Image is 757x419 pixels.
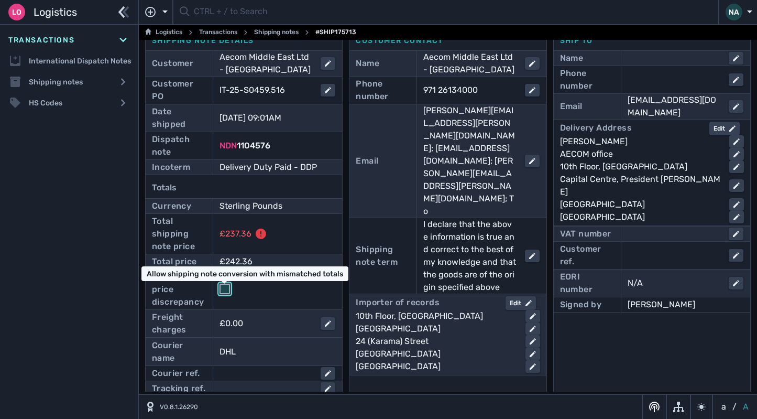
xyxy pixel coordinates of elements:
[220,84,312,96] div: IT-25-S0459.516
[732,401,737,413] span: /
[423,218,516,294] div: I declare that the above information is true and correct to the best of my knowledge and that the...
[719,401,728,413] button: a
[220,161,335,174] div: Delivery Duty Paid - DDP
[560,228,611,240] div: VAT number
[741,401,751,413] button: A
[220,200,321,212] div: Sterling Pounds
[560,298,602,311] div: Signed by
[356,323,517,335] div: [GEOGRAPHIC_DATA]
[152,78,206,103] div: Customer PO
[152,105,206,131] div: Date shipped
[152,200,191,212] div: Currency
[34,4,77,20] span: Logistics
[315,26,356,39] span: #SHIP175713
[152,161,190,174] div: Incoterm
[356,155,378,167] div: Email
[560,173,721,198] div: Capital Centre, President [PERSON_NAME]
[560,52,584,65] div: Name
[237,141,270,151] span: 1104576
[152,367,200,380] div: Courier ref.
[152,215,206,253] div: Total shipping note price
[506,296,536,310] button: Edit
[199,26,237,39] a: Transactions
[356,78,410,103] div: Phone number
[423,51,516,76] div: Aecom Middle East Ltd - [GEOGRAPHIC_DATA]
[220,317,312,330] div: £0.00
[356,296,440,310] div: Importer of records
[220,255,321,268] div: £242.36
[356,360,517,373] div: [GEOGRAPHIC_DATA]
[141,266,348,281] div: Allow shipping note conversion with mismatched totals
[220,112,321,124] div: [DATE] 09:01AM
[560,271,615,296] div: EORI number
[254,26,299,39] a: Shipping notes
[423,104,516,218] div: [PERSON_NAME][EMAIL_ADDRESS][PERSON_NAME][DOMAIN_NAME]; [EMAIL_ADDRESS][DOMAIN_NAME]; [PERSON_NAM...
[560,198,721,211] div: [GEOGRAPHIC_DATA]
[8,35,74,46] span: Transactions
[726,4,742,20] div: NA
[152,177,336,198] div: Totals
[160,402,198,412] span: V0.8.1.26290
[152,133,206,158] div: Dispatch note
[356,335,517,348] div: 24 (Karama) Street
[145,26,182,39] a: Logistics
[560,160,721,173] div: 10th Floor, [GEOGRAPHIC_DATA]
[510,298,532,308] div: Edit
[628,277,720,289] div: N/A
[628,298,743,311] div: [PERSON_NAME]
[709,122,740,135] button: Edit
[152,339,206,364] div: Courier name
[220,141,237,151] span: NDN
[560,67,615,92] div: Phone number
[194,2,712,23] input: CTRL + / to Search
[8,4,25,20] div: Lo
[560,135,721,148] div: [PERSON_NAME]
[356,348,517,360] div: [GEOGRAPHIC_DATA]
[560,148,721,160] div: AECOM office
[152,35,336,46] div: Shipping note details
[560,35,744,46] div: Ship to
[220,228,251,240] div: £237.36
[152,311,206,336] div: Freight charges
[356,35,540,46] div: Customer contact
[152,271,206,308] div: Override price discrepancy
[152,57,193,70] div: Customer
[560,122,632,135] div: Delivery Address
[152,382,205,395] div: Tracking ref.
[356,57,379,70] div: Name
[714,124,736,133] div: Edit
[356,310,517,323] div: 10th Floor, [GEOGRAPHIC_DATA]
[152,255,196,268] div: Total price
[220,51,312,76] div: Aecom Middle East Ltd - [GEOGRAPHIC_DATA]
[560,243,615,268] div: Customer ref.
[560,100,583,113] div: Email
[628,94,720,119] div: [EMAIL_ADDRESS][DOMAIN_NAME]
[560,211,721,223] div: [GEOGRAPHIC_DATA]
[423,84,516,96] div: 971 26134000
[356,243,410,268] div: Shipping note term
[220,346,335,358] div: DHL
